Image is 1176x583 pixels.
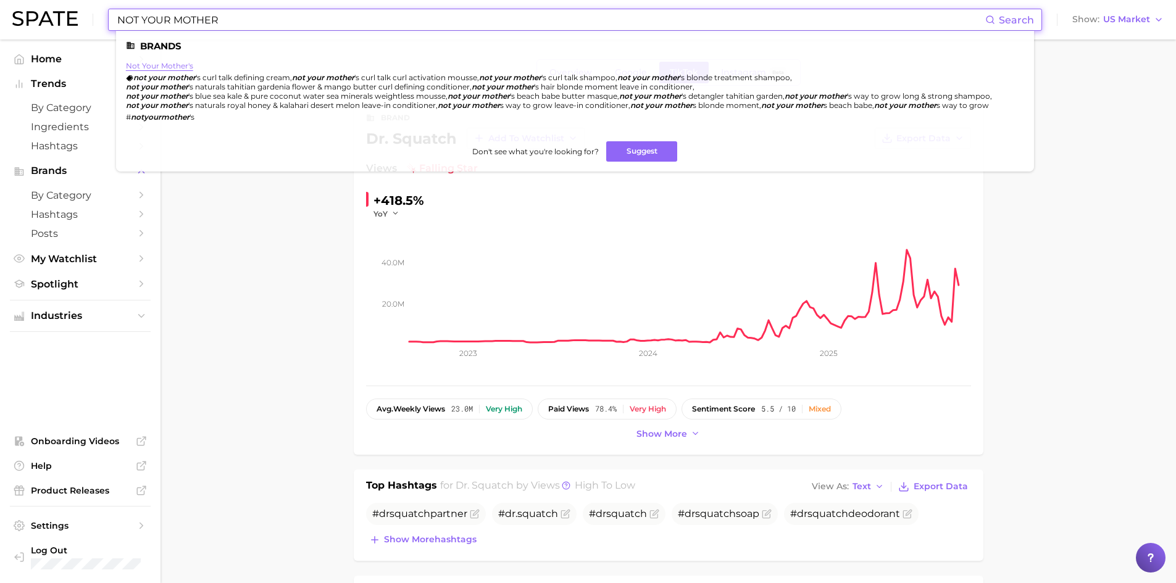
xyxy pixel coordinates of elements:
[390,508,430,519] span: squatch
[510,91,617,101] span: 's beach babe butter masque
[812,483,849,490] span: View As
[126,101,139,110] em: not
[895,478,970,495] button: Export Data
[10,186,151,205] a: by Category
[141,101,158,110] em: your
[31,310,130,321] span: Industries
[819,91,847,101] em: mother
[538,399,677,420] button: paid views78.4%Very high
[292,73,305,82] em: not
[456,479,514,491] span: dr. squatch
[440,478,635,495] h2: for by Views
[366,399,533,420] button: avg.weekly views23.0mVery high
[31,189,130,201] span: by Category
[761,101,774,110] em: not
[486,82,504,91] em: your
[517,508,558,519] span: squatch
[31,53,130,65] span: Home
[785,91,798,101] em: not
[639,349,657,358] tspan: 2024
[188,82,470,91] span: 's naturals tahitian gardenia flower & mango butter curl defining conditioner
[651,73,680,82] em: mother
[617,73,630,82] em: not
[10,432,151,450] a: Onboarding Videos
[903,509,912,519] button: Flag as miscategorized or irrelevant
[606,141,677,162] button: Suggest
[190,112,194,122] span: 's
[373,209,400,219] button: YoY
[126,61,193,70] a: not your mother's
[561,509,570,519] button: Flag as miscategorized or irrelevant
[307,73,324,82] em: your
[999,14,1034,26] span: Search
[692,405,755,413] span: sentiment score
[853,483,871,490] span: Text
[126,82,139,91] em: not
[534,82,693,91] span: 's hair blonde moment leave in conditioner
[188,101,436,110] span: 's naturals royal honey & kalahari desert melon leave-in conditioner
[636,429,687,439] span: Show more
[10,117,151,136] a: Ingredients
[126,41,1024,51] li: Brands
[807,508,848,519] span: squatch
[141,82,158,91] em: your
[31,209,130,220] span: Hashtags
[824,101,872,110] span: s beach babe
[31,485,130,496] span: Product Releases
[448,91,461,101] em: not
[548,405,589,413] span: paid views
[160,101,188,110] em: mother
[373,191,424,210] div: +418.5%
[326,73,354,82] em: mother
[167,73,196,82] em: mother
[619,91,632,101] em: not
[506,82,534,91] em: mother
[31,102,130,114] span: by Category
[10,249,151,268] a: My Watchlist
[31,121,130,133] span: Ingredients
[10,481,151,500] a: Product Releases
[382,299,404,308] tspan: 20.0m
[790,508,900,519] span: #dr deodorant
[196,73,290,82] span: 's curl talk defining cream
[462,91,480,101] em: your
[459,349,477,358] tspan: 2023
[452,101,470,110] em: your
[693,101,759,110] span: s blonde moment
[649,509,659,519] button: Flag as miscategorized or irrelevant
[372,508,467,519] span: #dr partner
[10,516,151,535] a: Settings
[1103,16,1150,23] span: US Market
[482,91,510,101] em: mother
[500,101,628,110] span: s way to grow leave-in conditioner
[31,253,130,265] span: My Watchlist
[133,73,146,82] em: not
[160,82,188,91] em: mother
[377,405,445,413] span: weekly views
[31,278,130,290] span: Spotlight
[820,349,838,358] tspan: 2025
[160,91,188,101] em: mother
[366,478,437,495] h1: Top Hashtags
[653,91,682,101] em: mother
[809,405,831,413] div: Mixed
[630,101,643,110] em: not
[472,82,485,91] em: not
[847,91,990,101] span: 's way to grow long & strong shampoo
[908,101,936,110] em: mother
[141,91,158,101] em: your
[31,140,130,152] span: Hashtags
[799,91,817,101] em: your
[633,426,704,442] button: Show more
[761,405,796,413] span: 5.5 / 10
[695,508,736,519] span: squatch
[630,405,666,413] div: Very high
[889,101,906,110] em: your
[10,224,151,243] a: Posts
[505,508,517,519] span: dr.
[472,101,500,110] em: mother
[116,9,985,30] input: Search here for a brand, industry, or ingredient
[131,112,190,122] em: notyourmother
[479,73,492,82] em: not
[632,73,649,82] em: your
